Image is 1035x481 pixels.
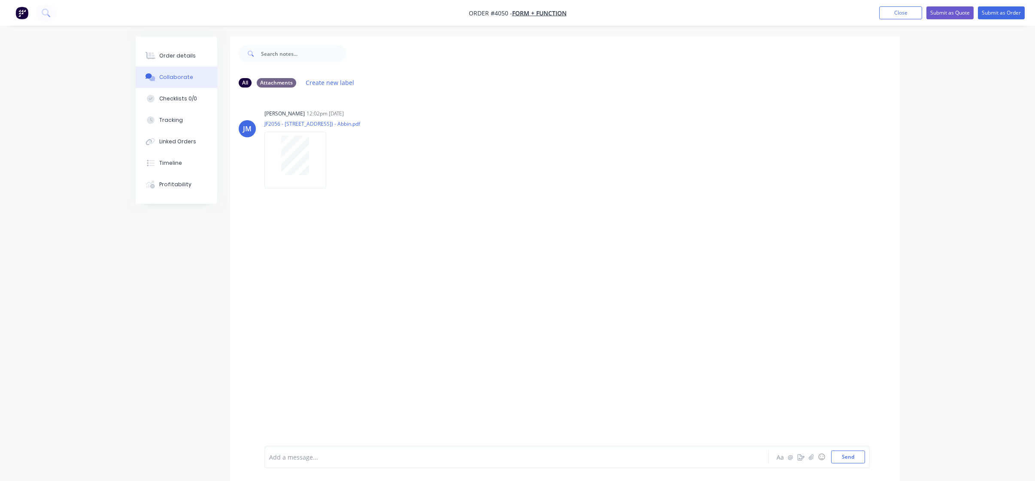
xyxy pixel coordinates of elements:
button: Order details [136,45,217,67]
button: Close [879,6,922,19]
button: Send [831,451,865,463]
div: Checklists 0/0 [159,95,197,103]
div: Collaborate [159,73,193,81]
div: [PERSON_NAME] [264,110,305,118]
p: JF2056 - [STREET_ADDRESS]) - Abbin.pdf [264,120,360,127]
button: Submit as Order [978,6,1025,19]
div: Order details [159,52,196,60]
div: Attachments [257,78,296,88]
div: 12:02pm [DATE] [307,110,344,118]
button: Linked Orders [136,131,217,152]
button: Profitability [136,174,217,195]
button: ☺ [816,452,827,462]
button: Collaborate [136,67,217,88]
button: Submit as Quote [926,6,974,19]
div: Timeline [159,159,182,167]
button: @ [786,452,796,462]
img: Factory [15,6,28,19]
a: Form + Function [512,9,567,17]
button: Timeline [136,152,217,174]
button: Create new label [301,77,359,88]
div: JM [243,124,252,134]
button: Aa [775,452,786,462]
button: Tracking [136,109,217,131]
button: Checklists 0/0 [136,88,217,109]
div: Profitability [159,181,191,188]
div: Tracking [159,116,183,124]
input: Search notes... [261,45,346,62]
span: Order #4050 - [469,9,512,17]
div: Linked Orders [159,138,196,145]
div: All [239,78,252,88]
